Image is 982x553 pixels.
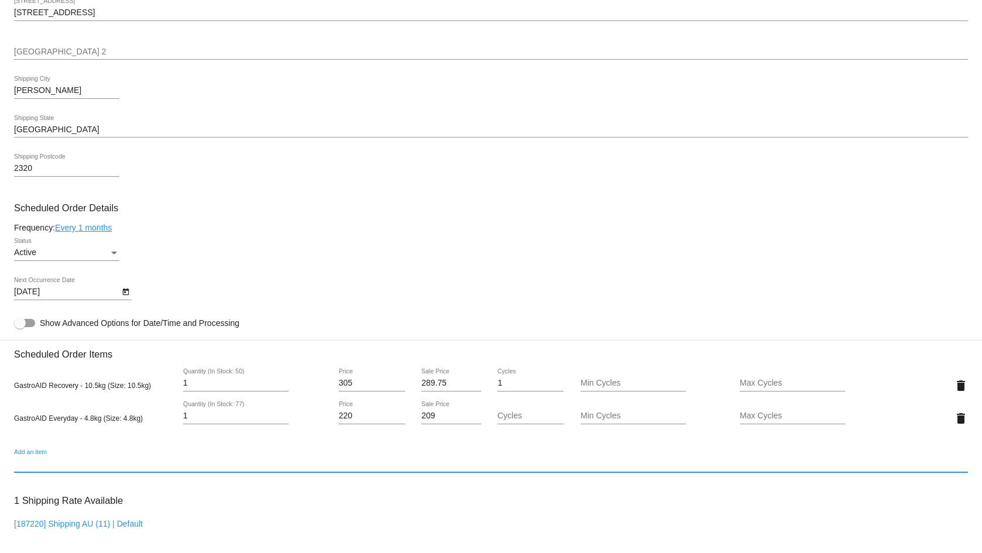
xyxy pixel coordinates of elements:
a: Every 1 months [55,223,112,232]
input: Shipping Street 1 [14,8,968,18]
mat-icon: delete [954,379,968,393]
input: Shipping Street 2 [14,47,968,57]
h3: Scheduled Order Items [14,340,968,360]
input: Price [339,411,405,421]
input: Max Cycles [740,411,845,421]
input: Shipping Postcode [14,164,119,173]
div: Frequency: [14,223,968,232]
input: Sale Price [421,379,481,388]
input: Sale Price [421,411,481,421]
input: Cycles [497,411,564,421]
input: Price [339,379,405,388]
button: Open calendar [119,285,132,297]
mat-icon: delete [954,411,968,425]
input: Cycles [497,379,564,388]
input: Max Cycles [740,379,845,388]
mat-select: Status [14,248,119,257]
input: Shipping City [14,86,119,95]
input: Quantity (In Stock: 50) [183,379,289,388]
input: Add an item [14,459,968,469]
span: GastroAID Everyday - 4.8kg (Size: 4.8kg) [14,414,143,423]
h3: Scheduled Order Details [14,202,968,214]
span: Active [14,248,36,257]
a: [187220] Shipping AU (11) | Default [14,519,143,528]
input: Quantity (In Stock: 77) [183,411,289,421]
input: Min Cycles [581,379,686,388]
input: Shipping State [14,125,968,135]
input: Min Cycles [581,411,686,421]
span: GastroAID Recovery - 10.5kg (Size: 10.5kg) [14,382,151,390]
h3: 1 Shipping Rate Available [14,488,123,513]
input: Next Occurrence Date [14,287,119,297]
span: Show Advanced Options for Date/Time and Processing [40,317,239,329]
